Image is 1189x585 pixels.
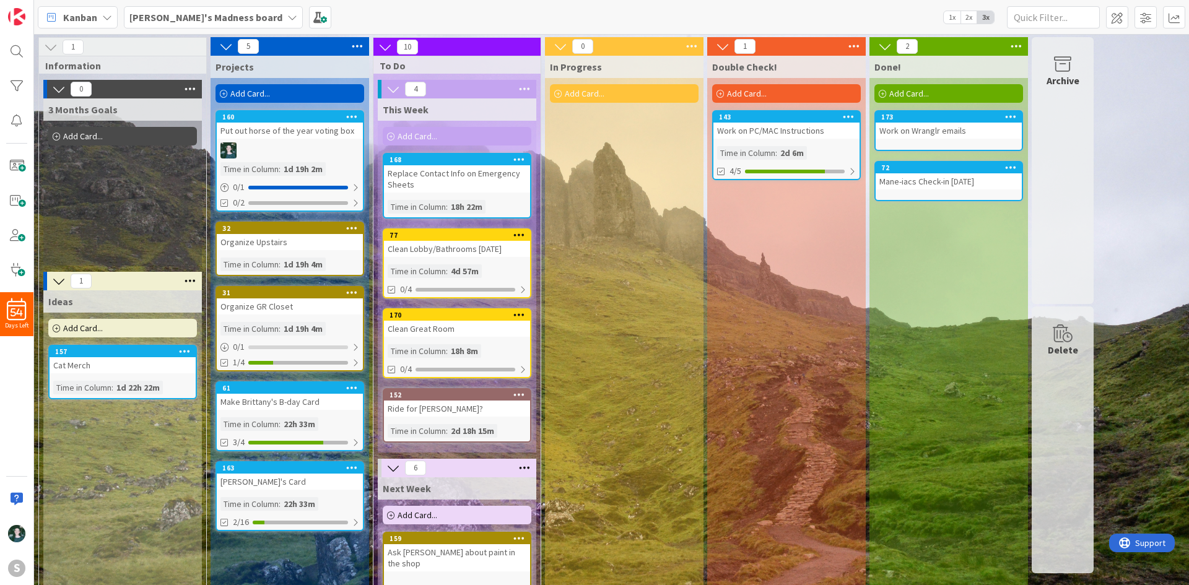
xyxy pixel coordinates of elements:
[230,88,270,99] span: Add Card...
[281,417,318,431] div: 22h 33m
[390,231,530,240] div: 77
[713,111,860,123] div: 143
[384,230,530,241] div: 77
[281,162,326,176] div: 1d 19h 2m
[71,82,92,97] span: 0
[279,162,281,176] span: :
[217,287,363,298] div: 31
[222,224,363,233] div: 32
[220,142,237,158] img: KM
[384,310,530,337] div: 170Clean Great Room
[448,264,482,278] div: 4d 57m
[217,462,363,490] div: 163[PERSON_NAME]'s Card
[876,162,1022,189] div: 72Mane-iacs Check-in [DATE]
[220,162,279,176] div: Time in Column
[220,417,279,431] div: Time in Column
[400,363,412,376] span: 0/4
[384,401,530,417] div: Ride for [PERSON_NAME]?
[63,131,103,142] span: Add Card...
[384,230,530,257] div: 77Clean Lobby/Bathrooms [DATE]
[384,241,530,257] div: Clean Lobby/Bathrooms [DATE]
[222,288,363,297] div: 31
[8,525,25,542] img: KM
[944,11,960,24] span: 1x
[217,111,363,123] div: 160
[388,424,446,438] div: Time in Column
[220,322,279,336] div: Time in Column
[383,482,431,495] span: Next Week
[565,88,604,99] span: Add Card...
[383,103,429,116] span: This Week
[217,474,363,490] div: [PERSON_NAME]'s Card
[730,165,741,178] span: 4/5
[876,123,1022,139] div: Work on Wranglr emails
[889,88,929,99] span: Add Card...
[50,357,196,373] div: Cat Merch
[279,258,281,271] span: :
[129,11,282,24] b: [PERSON_NAME]'s Madness board
[233,181,245,194] span: 0 / 1
[881,163,1022,172] div: 72
[713,111,860,139] div: 143Work on PC/MAC Instructions
[217,180,363,195] div: 0/1
[71,274,92,288] span: 1
[384,310,530,321] div: 170
[397,40,418,54] span: 10
[405,82,426,97] span: 4
[400,283,412,296] span: 0/4
[384,154,530,165] div: 168
[48,295,73,308] span: Ideas
[217,234,363,250] div: Organize Upstairs
[217,394,363,410] div: Make Brittany's B-day Card
[977,11,994,24] span: 3x
[897,39,918,54] span: 2
[279,497,281,511] span: :
[53,381,111,394] div: Time in Column
[217,287,363,314] div: 31Organize GR Closet
[216,61,254,73] span: Projects
[50,346,196,373] div: 157Cat Merch
[233,516,249,529] span: 2/16
[222,464,363,472] div: 163
[63,40,84,54] span: 1
[281,497,318,511] div: 22h 33m
[48,103,118,116] span: 3 Months Goals
[876,173,1022,189] div: Mane-iacs Check-in [DATE]
[550,61,602,73] span: In Progress
[1007,6,1100,28] input: Quick Filter...
[390,534,530,543] div: 159
[448,344,481,358] div: 18h 8m
[388,200,446,214] div: Time in Column
[446,264,448,278] span: :
[384,544,530,571] div: Ask [PERSON_NAME] about paint in the shop
[1048,342,1078,357] div: Delete
[717,146,775,160] div: Time in Column
[45,59,191,72] span: Information
[217,383,363,394] div: 61
[384,533,530,571] div: 159Ask [PERSON_NAME] about paint in the shop
[719,113,860,121] div: 143
[63,10,97,25] span: Kanban
[405,461,426,475] span: 6
[876,111,1022,123] div: 173
[390,311,530,319] div: 170
[446,424,448,438] span: :
[876,111,1022,139] div: 173Work on Wranglr emails
[281,258,326,271] div: 1d 19h 4m
[390,155,530,164] div: 168
[384,154,530,193] div: 168Replace Contact Info on Emergency Sheets
[233,356,245,369] span: 1/4
[388,264,446,278] div: Time in Column
[572,39,593,54] span: 0
[217,298,363,314] div: Organize GR Closet
[384,533,530,544] div: 159
[222,113,363,121] div: 160
[448,424,497,438] div: 2d 18h 15m
[876,162,1022,173] div: 72
[8,8,25,25] img: Visit kanbanzone.com
[777,146,807,160] div: 2d 6m
[11,308,23,317] span: 54
[217,223,363,250] div: 32Organize Upstairs
[388,344,446,358] div: Time in Column
[220,497,279,511] div: Time in Column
